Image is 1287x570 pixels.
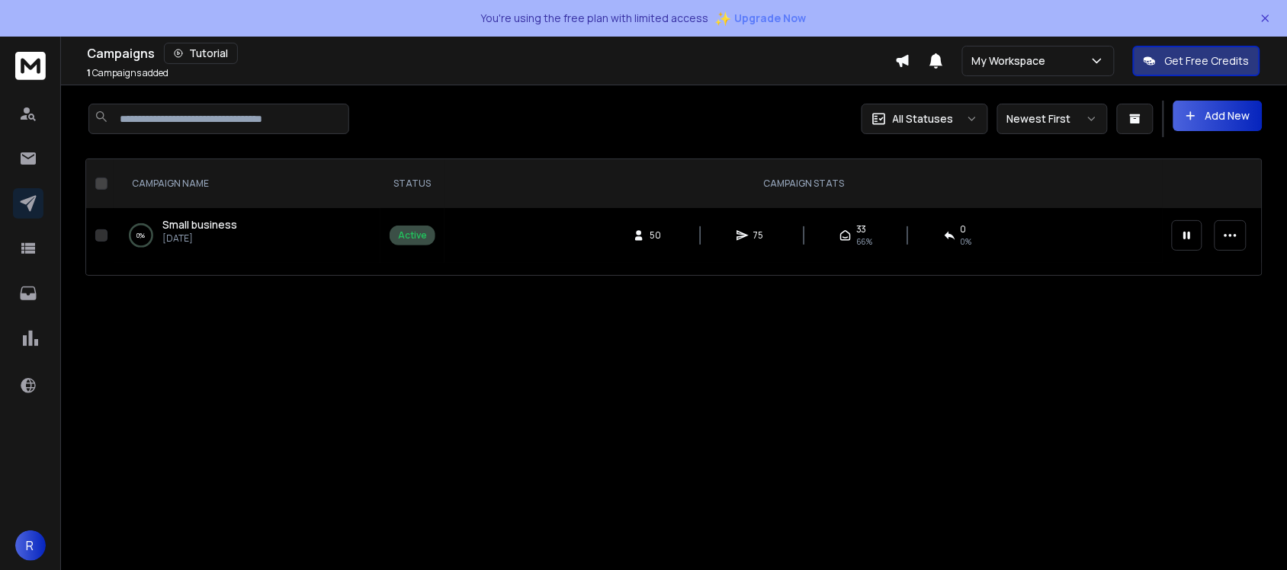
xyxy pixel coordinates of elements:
[735,11,807,26] span: Upgrade Now
[961,235,972,248] span: 0 %
[856,235,873,248] span: 66 %
[997,104,1108,134] button: Newest First
[162,232,237,245] p: [DATE]
[715,3,807,34] button: ✨Upgrade Now
[893,111,954,126] p: All Statuses
[1133,46,1260,76] button: Get Free Credits
[114,159,380,208] th: CAMPAIGN NAME
[715,8,732,29] span: ✨
[87,66,91,79] span: 1
[972,53,1052,69] p: My Workspace
[87,43,895,64] div: Campaigns
[164,43,238,64] button: Tutorial
[961,223,967,235] span: 0
[753,229,769,242] span: 75
[398,229,427,242] div: Active
[1173,101,1263,131] button: Add New
[15,530,46,561] button: R
[481,11,709,26] p: You're using the free plan with limited access
[162,217,237,232] a: Small business
[114,208,380,263] td: 0%Small business[DATE]
[856,223,867,235] span: 33
[1165,53,1250,69] p: Get Free Credits
[162,217,237,232] span: Small business
[137,228,146,243] p: 0 %
[445,159,1163,208] th: CAMPAIGN STATS
[87,67,168,79] p: Campaigns added
[380,159,445,208] th: STATUS
[650,229,665,242] span: 50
